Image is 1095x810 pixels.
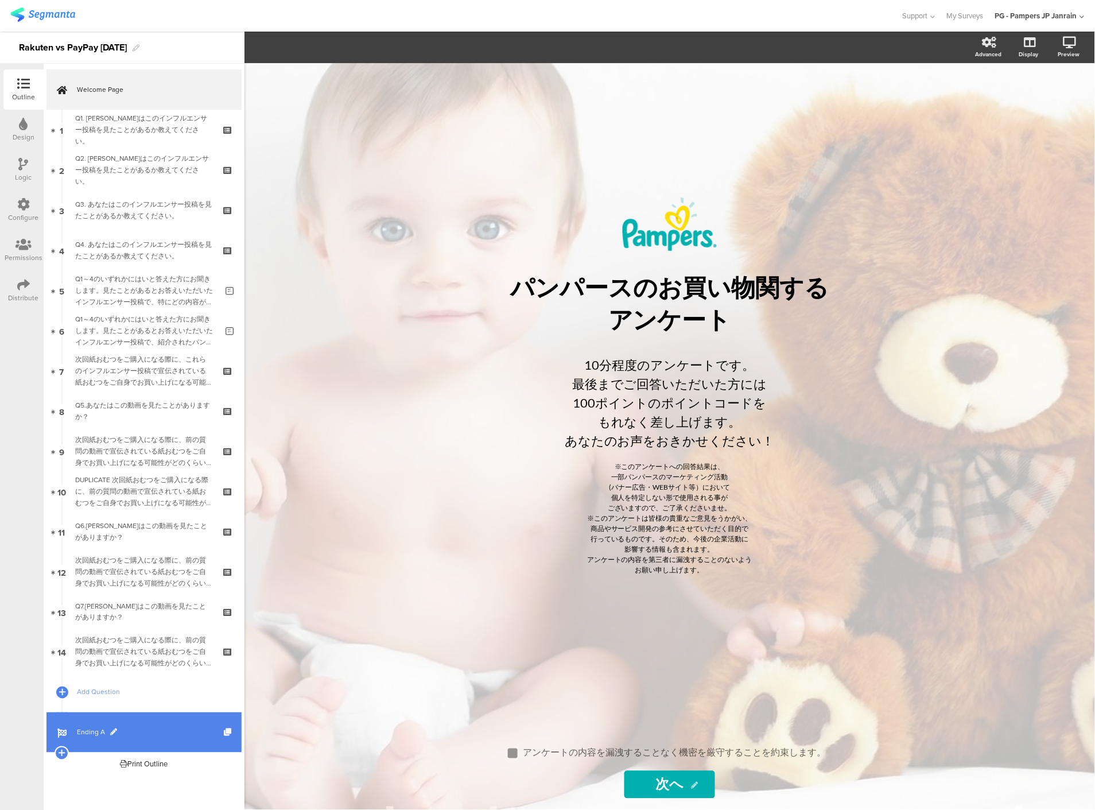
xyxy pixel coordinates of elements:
span: 5 [59,284,64,297]
a: 8 Q5.あなたはこの動画を見たことがありますか？ [46,391,242,431]
div: Q7.あなたはこの動画を見たことがありますか？ [75,600,212,623]
p: お願い申し上げます。 [469,565,871,575]
div: Distribute [9,293,39,303]
p: アンケート [457,304,882,336]
div: Q1. あなたはこのインフルエンサー投稿を見たことがあるか教えてください。 [75,113,212,147]
div: 次回紙おむつをご購入になる際に、前の質問の動画で宣伝されている紙おむつをご自身でお買い上げになる可能性がどのくらいあるかをお答えください。 [75,635,212,669]
img: segmanta logo [10,7,75,22]
span: 4 [59,244,64,257]
a: 2 Q2. [PERSON_NAME]はこのインフルエンサー投稿を見たことがあるか教えてください。 [46,150,242,190]
p: (バナー広告・WEBサイト等）において [469,482,871,493]
div: Q4. あなたはこのインフルエンサー投稿を見たことがあるか教えてください。 [75,239,212,262]
p: アンケートの内容を第三者に漏洩することのないよう [469,555,871,565]
span: 1 [60,123,64,136]
p: 個人を特定しない形で使用される事が [469,493,871,503]
input: Start [624,771,715,799]
p: 一部パンパースのマーケティング活動 [469,472,871,482]
p: 商品やサービス開発の参考にさせていただく目的で [469,524,871,534]
span: 9 [59,445,64,458]
a: 13 Q7.[PERSON_NAME]はこの動画を見たことがありますか？ [46,592,242,632]
div: DUPLICATE 次回紙おむつをご購入になる際に、前の質問の動画で宣伝されている紙おむつをご自身でお買い上げになる可能性がどのくらいあるかをお答えください。 [75,474,212,509]
p: アンケートの内容を漏洩することなく機密を厳守することを約束します。 [523,747,826,759]
span: Ending A [77,727,224,738]
span: 8 [59,405,64,417]
span: 6 [59,324,64,337]
p: ございますので、ご了承くださいませ。 [469,503,871,513]
div: Rakuten vs PayPay [DATE] [19,38,127,57]
a: 11 Q6.[PERSON_NAME]はこの動画を見たことがありますか？ [46,511,242,552]
div: Q1～4のいずれかにはいと答えた方にお聞きします。見たことがあるとお答えいただいたインフルエンサー投稿で、特にどの内容が印象に残りましたか？ [75,273,217,308]
p: もれなく差し上げます。 [469,412,871,431]
span: 7 [60,365,64,377]
p: パンパースのお買い物関する [457,272,882,304]
p: 100ポイントのポイントコードを [469,393,871,412]
a: 7 次回紙おむつをご購入になる際に、これらのインフルエンサー投稿で宣伝されている紙おむつをご自身でお買い上げになる可能性がどのくらいあるかをお答えください。 [46,351,242,391]
span: Add Question [77,687,224,698]
span: 3 [59,204,64,216]
p: 最後までご回答いただいた方には [469,374,871,393]
div: Permissions [5,253,42,263]
div: Q1～4のいずれかにはいと答えた方にお聞きします。見たことがあるとお答えいただいたインフルエンサー投稿で、紹介されたパンパース製品の便益や魅力について、どう感じられましたか？ [75,313,217,348]
a: 1 Q1. [PERSON_NAME]はこのインフルエンサー投稿を見たことがあるか教えてください。 [46,110,242,150]
span: Support [903,10,928,21]
p: あなたのお声をおきかせください！ [469,431,871,450]
div: Advanced [976,50,1002,59]
div: Q5.あなたはこの動画を見たことがありますか？ [75,400,212,423]
span: 14 [57,646,66,658]
span: 10 [57,485,66,498]
a: 4 Q4. あなたはこのインフルエンサー投稿を見たことがあるか教えてください。 [46,230,242,270]
p: 影響する情報も含まれます。 [469,544,871,555]
div: PG - Pampers JP Janrain [995,10,1077,21]
div: 次回紙おむつをご購入になる際に、前の質問の動画で宣伝されている紙おむつをご自身でお買い上げになる可能性がどのくらいあるかをお答えください。 [75,434,212,468]
a: 14 次回紙おむつをご購入になる際に、前の質問の動画で宣伝されている紙おむつをご自身でお買い上げになる可能性がどのくらいあるかをお答えください。 [46,632,242,672]
span: Welcome Page [77,84,224,95]
div: Q2. あなたはこのインフルエンサー投稿を見たことがあるか教えてください。 [75,153,212,187]
a: Welcome Page [46,69,242,110]
span: 12 [57,565,66,578]
p: ※このアンケートへの回答結果は、 [469,462,871,472]
span: 11 [59,525,65,538]
div: Logic [15,172,32,183]
div: Configure [9,212,39,223]
div: Design [13,132,34,142]
div: Preview [1058,50,1080,59]
a: 10 DUPLICATE 次回紙おむつをご購入になる際に、前の質問の動画で宣伝されている紙おむつをご自身でお買い上げになる可能性がどのくらいあるかをお答えください。 [46,471,242,511]
i: Duplicate [224,729,234,737]
div: Outline [12,92,35,102]
p: 行っているものです。そのため、今後の企業活動に [469,534,871,544]
a: Ending A [46,712,242,753]
a: 5 Q1～4のいずれかにはいと答えた方にお聞きします。見たことがあるとお答えいただいたインフルエンサー投稿で、特にどの内容が印象に残りましたか？ [46,270,242,311]
div: Display [1019,50,1039,59]
a: 9 次回紙おむつをご購入になる際に、前の質問の動画で宣伝されている紙おむつをご自身でお買い上げになる可能性がどのくらいあるかをお答えください。 [46,431,242,471]
p: ※このアンケートは皆様の貴重なご意見をうかがい、 [469,513,871,524]
div: Q6.あなたはこの動画を見たことがありますか？ [75,520,212,543]
a: 6 Q1～4のいずれかにはいと答えた方にお聞きします。見たことがあるとお答えいただいたインフルエンサー投稿で、紹介されたパンパース製品の便益や魅力について、どう感じられましたか？ [46,311,242,351]
a: 12 次回紙おむつをご購入になる際に、前の質問の動画で宣伝されている紙おむつをご自身でお買い上げになる可能性がどのくらいあるかをお答えください。 [46,552,242,592]
div: 次回紙おむつをご購入になる際に、これらのインフルエンサー投稿で宣伝されている紙おむつをご自身でお買い上げになる可能性がどのくらいあるかをお答えください。 [75,354,212,388]
span: 13 [57,606,66,618]
div: Print Outline [121,759,168,770]
a: 3 Q3. あなたはこのインフルエンサー投稿を見たことがあるか教えてください。 [46,190,242,230]
span: 2 [59,164,64,176]
div: 次回紙おむつをご購入になる際に、前の質問の動画で宣伝されている紙おむつをご自身でお買い上げになる可能性がどのくらいあるかをお答えください。 [75,555,212,589]
p: 10分程度のアンケートです。 [469,355,871,374]
div: Q3. あなたはこのインフルエンサー投稿を見たことがあるか教えてください。 [75,199,212,222]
